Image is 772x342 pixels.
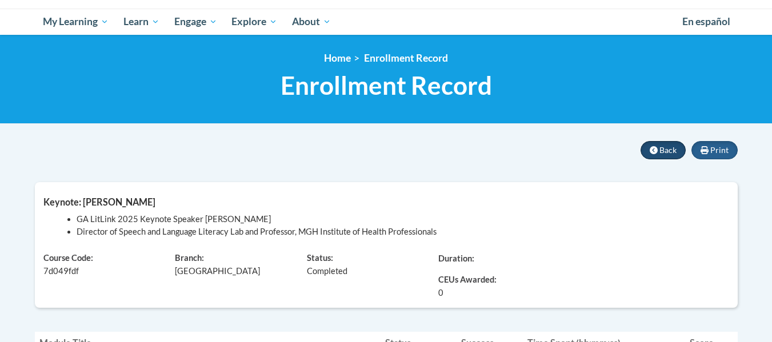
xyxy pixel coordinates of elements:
[175,253,204,263] span: Branch:
[77,213,554,226] li: GA LitLink 2025 Keynote Speaker [PERSON_NAME]
[167,9,225,35] a: Engage
[675,10,738,34] a: En español
[77,226,554,238] li: Director of Speech and Language Literacy Lab and Professor, MGH Institute of Health Professionals
[43,266,79,276] span: 7d049fdf
[682,15,730,27] span: En español
[231,15,277,29] span: Explore
[43,196,155,207] span: Keynote: [PERSON_NAME]
[364,52,448,64] span: Enrollment Record
[36,9,117,35] a: My Learning
[175,266,260,276] span: [GEOGRAPHIC_DATA]
[26,9,746,35] div: Main menu
[174,15,217,29] span: Engage
[641,141,686,159] button: Back
[659,145,677,155] span: Back
[281,70,492,100] span: Enrollment Record
[438,274,553,287] span: CEUs Awarded:
[307,253,333,263] span: Status:
[307,266,347,276] span: Completed
[710,145,729,155] span: Print
[43,253,93,263] span: Course Code:
[123,15,159,29] span: Learn
[438,287,443,299] span: 0
[43,15,109,29] span: My Learning
[224,9,285,35] a: Explore
[438,254,474,263] span: Duration:
[324,52,351,64] a: Home
[292,15,331,29] span: About
[285,9,338,35] a: About
[691,141,738,159] button: Print
[116,9,167,35] a: Learn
